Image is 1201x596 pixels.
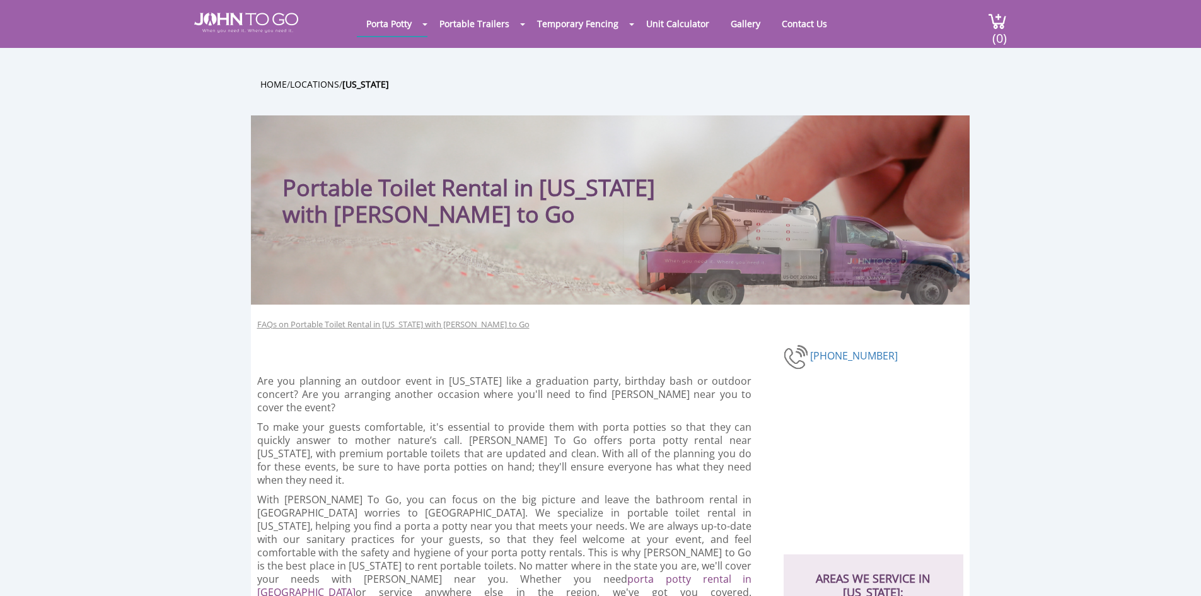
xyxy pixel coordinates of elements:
p: Are you planning an outdoor event in [US_STATE] like a graduation party, birthday bash or outdoor... [257,375,752,414]
a: [PHONE_NUMBER] [810,349,898,363]
a: Unit Calculator [637,11,719,36]
img: cart a [988,13,1007,30]
a: [US_STATE] [342,78,389,90]
span: (0) [992,20,1007,47]
a: Temporary Fencing [528,11,628,36]
a: FAQs on Portable Toilet Rental in [US_STATE] with [PERSON_NAME] to Go [257,318,530,330]
img: Truck [623,187,963,305]
img: phone-number [784,343,810,371]
p: To make your guests comfortable, it's essential to provide them with porta potties so that they c... [257,421,752,487]
a: Locations [290,78,339,90]
h1: Portable Toilet Rental in [US_STATE] with [PERSON_NAME] to Go [282,141,689,228]
a: Portable Trailers [430,11,519,36]
a: Porta Potty [357,11,421,36]
a: Contact Us [772,11,837,36]
a: Home [260,78,287,90]
img: JOHN to go [194,13,298,33]
ul: / / [260,77,979,91]
a: Gallery [721,11,770,36]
